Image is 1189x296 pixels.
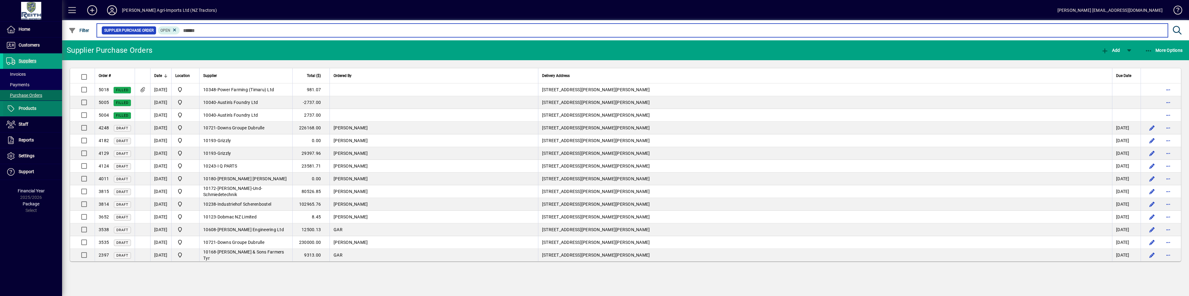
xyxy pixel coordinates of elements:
td: 23581.71 [292,160,330,173]
span: 10348 [203,87,216,92]
button: Edit [1147,123,1157,133]
span: Financial Year [18,188,45,193]
span: Ashburton [175,86,195,93]
a: Staff [3,117,62,132]
td: [DATE] [150,236,171,249]
span: [PERSON_NAME]-Und-Schmiedetechnik [203,186,262,197]
span: 10180 [203,176,216,181]
td: [DATE] [150,147,171,160]
button: Edit [1147,237,1157,247]
button: Edit [1147,225,1157,235]
span: Power Farming (Timaru) Ltd [218,87,274,92]
span: Filled [116,101,128,105]
span: Open [160,28,170,33]
td: - [199,109,292,122]
td: [DATE] [1112,223,1141,236]
span: 10040 [203,100,216,105]
td: - [199,134,292,147]
td: 981.07 [292,83,330,96]
span: Downs Groupe Dubrulle [218,125,264,130]
span: Purchase Orders [6,93,42,98]
span: 3815 [99,189,109,194]
td: 80526.85 [292,185,330,198]
span: Austin's Foundry Ltd [218,100,258,105]
span: GAR [334,227,343,232]
a: Invoices [3,69,62,79]
div: Order # [99,72,131,79]
span: 4248 [99,125,109,130]
span: Ashburton [175,137,195,144]
span: Add [1101,48,1120,53]
button: Edit [1147,136,1157,146]
span: Staff [19,122,28,127]
span: Grizzly [218,138,231,143]
td: - [199,198,292,211]
div: [PERSON_NAME] Agri-Imports Ltd (NZ Tractors) [122,5,217,15]
span: Draft [116,203,128,207]
button: More options [1163,161,1173,171]
a: Knowledge Base [1169,1,1181,21]
td: 102965.76 [292,198,330,211]
span: Ashburton [175,213,195,221]
span: 5005 [99,100,109,105]
button: Filter [67,25,91,36]
a: Purchase Orders [3,90,62,101]
td: [STREET_ADDRESS][PERSON_NAME][PERSON_NAME] [538,96,1112,109]
td: [DATE] [1112,211,1141,223]
button: Edit [1147,186,1157,196]
div: Ordered By [334,72,534,79]
div: Total ($) [296,72,326,79]
span: 10243 [203,164,216,168]
span: [PERSON_NAME] [334,164,368,168]
td: - [199,249,292,261]
button: More options [1163,148,1173,158]
span: [PERSON_NAME] & Sons Farmers Tyr [203,249,284,261]
td: [DATE] [150,96,171,109]
span: 10172 [203,186,216,191]
div: Due Date [1116,72,1137,79]
span: Delivery Address [542,72,570,79]
td: [DATE] [1112,147,1141,160]
td: - [199,96,292,109]
td: 29397.96 [292,147,330,160]
td: - [199,83,292,96]
td: - [199,236,292,249]
button: More options [1163,85,1173,95]
td: [STREET_ADDRESS][PERSON_NAME][PERSON_NAME] [538,147,1112,160]
button: More options [1163,186,1173,196]
button: More options [1163,212,1173,222]
td: - [199,147,292,160]
span: Ordered By [334,72,352,79]
span: [PERSON_NAME] [334,151,368,156]
button: More options [1163,174,1173,184]
a: Payments [3,79,62,90]
a: Products [3,101,62,116]
span: 10193 [203,138,216,143]
button: More options [1163,123,1173,133]
td: [DATE] [1112,185,1141,198]
td: - [199,211,292,223]
span: Suppliers [19,58,36,63]
span: [PERSON_NAME] Engineering Ltd [218,227,284,232]
span: Ashburton [175,150,195,157]
td: [DATE] [150,109,171,122]
td: 8.45 [292,211,330,223]
button: Edit [1147,174,1157,184]
a: Customers [3,38,62,53]
span: Draft [116,177,128,181]
td: [DATE] [150,185,171,198]
span: Supplier [203,72,217,79]
td: [STREET_ADDRESS][PERSON_NAME][PERSON_NAME] [538,236,1112,249]
span: Filter [69,28,89,33]
span: Ashburton [175,251,195,259]
button: Add [1100,45,1121,56]
span: Draft [116,139,128,143]
td: [DATE] [1112,173,1141,185]
span: 4011 [99,176,109,181]
span: Due Date [1116,72,1131,79]
td: [DATE] [150,173,171,185]
td: 9313.00 [292,249,330,261]
span: Home [19,27,30,32]
td: 2737.00 [292,109,330,122]
td: [DATE] [150,160,171,173]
